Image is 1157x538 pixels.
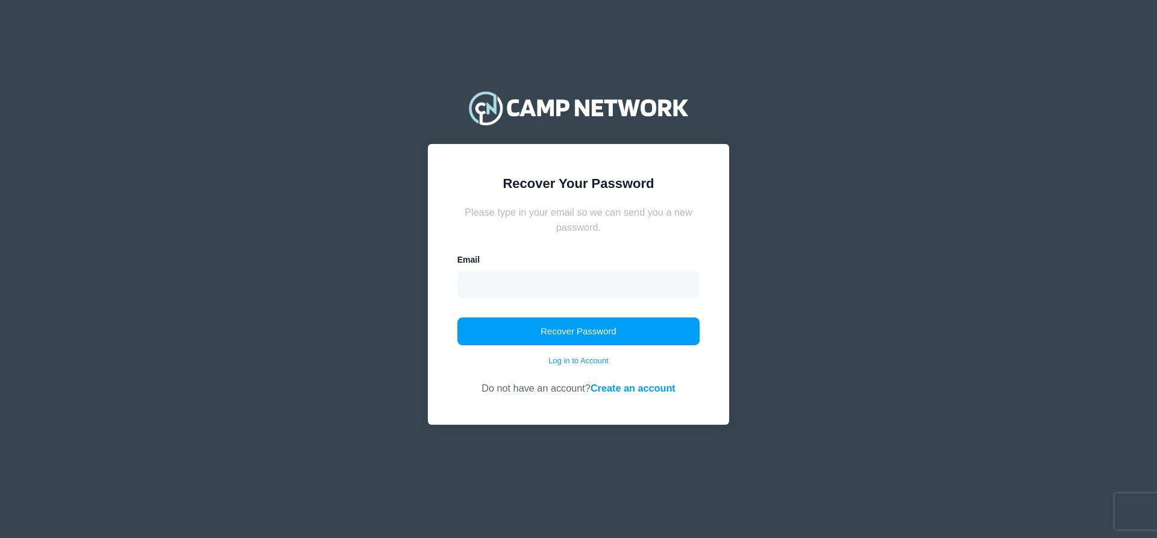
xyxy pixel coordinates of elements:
[463,84,694,132] img: Camp Network
[548,355,609,367] a: Log in to Account
[591,383,676,393] a: Create an account
[457,367,700,395] div: Do not have an account?
[457,174,700,193] div: Recover Your Password
[457,254,480,266] label: Email
[457,317,700,345] button: Recover Password
[457,205,700,234] div: Please type in your email so we can send you a new password.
